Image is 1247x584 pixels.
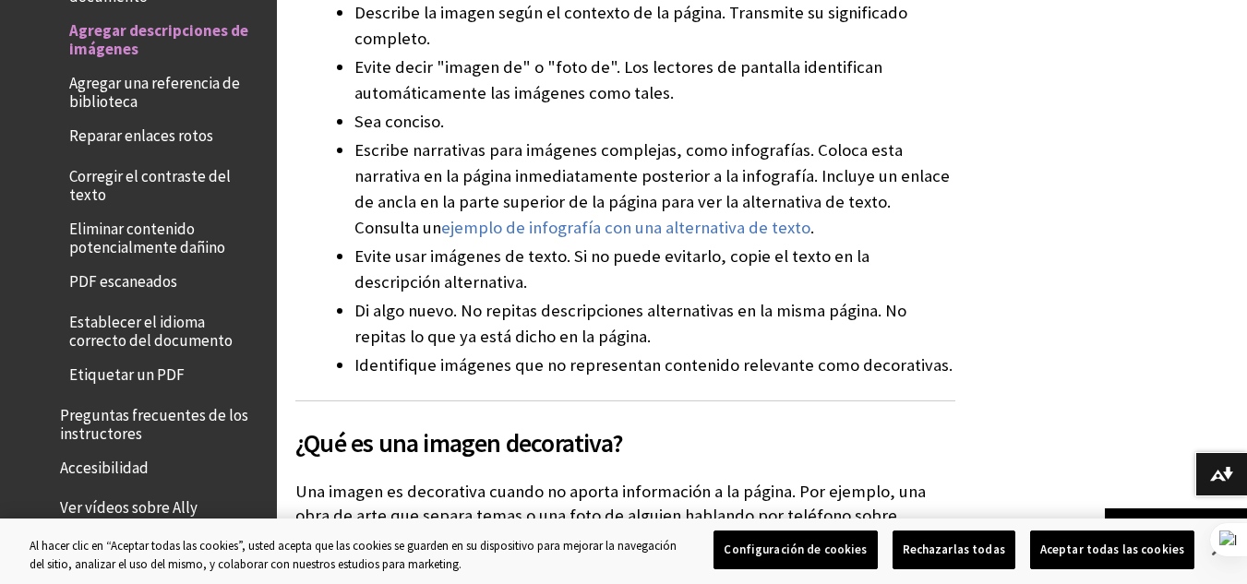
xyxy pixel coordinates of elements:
a: Volver arriba [1105,508,1247,542]
font: Eliminar contenido potencialmente dañino [69,219,225,257]
font: Di algo nuevo. No repitas descripciones alternativas en la misma página. No repitas lo que ya est... [354,300,906,347]
font: Una imagen es decorativa cuando no aporta información a la página. Por ejemplo, una obra de arte ... [295,481,926,550]
font: Agregar una referencia de biblioteca [69,73,240,112]
button: Rechazarlas todas [893,530,1015,569]
button: Cerrar [1197,530,1238,570]
font: Identifique imágenes que no representan contenido relevante como decorativas. [354,354,953,375]
font: Preguntas frecuentes de los instructores [60,405,248,444]
font: Sea conciso. [354,111,444,132]
font: Escribe narrativas para imágenes complejas, como infografías. Coloca esta narrativa en la página ... [354,139,950,238]
font: Reparar enlaces rotos [69,125,213,146]
font: Ver vídeos sobre Ally [60,497,198,518]
button: Aceptar todas las cookies [1030,530,1194,569]
font: . [810,217,814,238]
font: Evite decir "imagen de" o "foto de". Los lectores de pantalla identifican automáticamente las imá... [354,56,882,103]
a: ejemplo de infografía con una alternativa de texto [441,217,810,239]
font: PDF escaneados [69,271,177,292]
font: ejemplo de infografía con una alternativa de texto [441,217,810,238]
font: Establecer el idioma correcto del documento [69,312,233,351]
div: Al hacer clic en “Aceptar todas las cookies”, usted acepta que las cookies se guarden en su dispo... [30,537,686,573]
font: Agregar descripciones de imágenes [69,20,248,59]
font: Accesibilidad [60,458,149,478]
font: Etiquetar un PDF [69,364,185,385]
font: Corregir el contraste del texto [69,166,231,205]
button: Configuración de cookies [713,530,877,569]
font: Volver arriba [1143,516,1229,534]
font: ¿Qué es una imagen decorativa? [295,426,623,459]
font: Evite usar imágenes de texto. Si no puede evitarlo, copie el texto en la descripción alternativa. [354,245,869,292]
font: Describe la imagen según el contexto de la página. Transmite su significado completo. [354,2,907,49]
